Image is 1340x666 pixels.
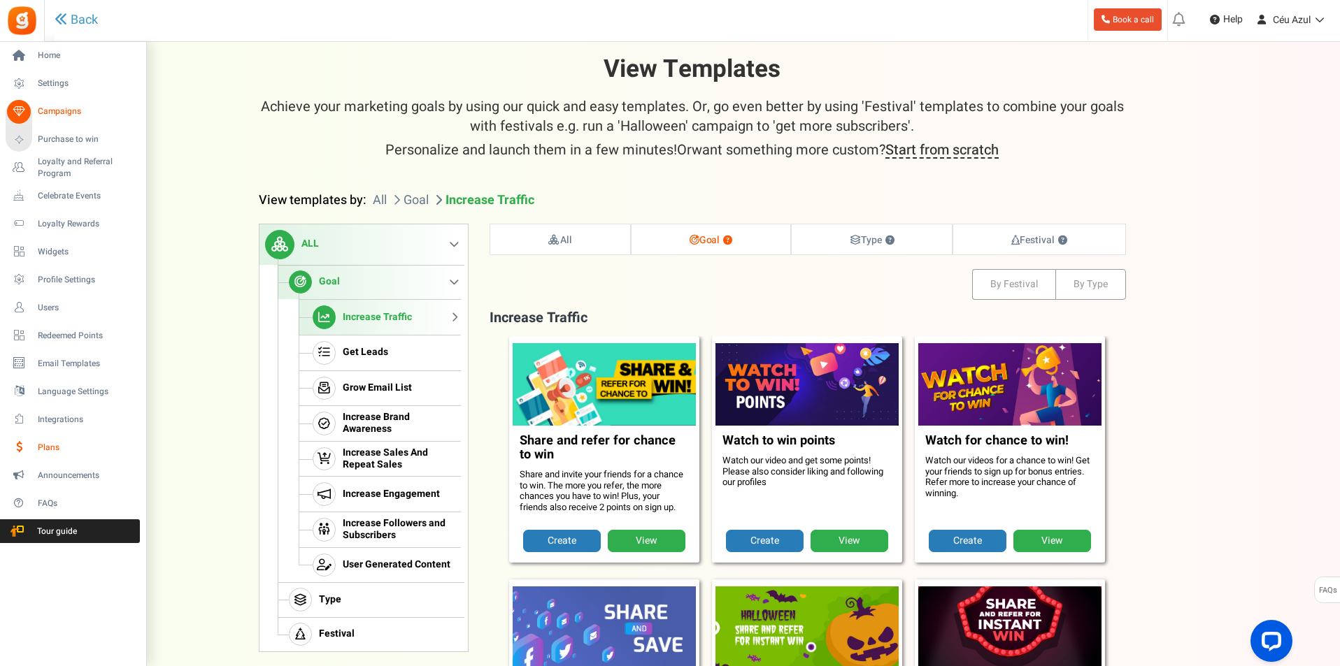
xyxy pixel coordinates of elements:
a: Loyalty Rewards [6,212,140,236]
a: Increase Brand Awareness [299,405,461,441]
span: User Generated Content [343,559,450,571]
button: ? [1058,236,1067,245]
button: ? [885,236,894,245]
span: Users [38,302,136,314]
button: By Type [1055,269,1126,300]
div: Domínio [73,82,107,92]
span: Loyalty and Referral Program [38,156,140,180]
a: Book a call [1094,8,1162,31]
a: View [811,530,888,552]
span: Tour guide [6,526,104,537]
span: Plans [38,442,136,454]
h3: Share and refer for chance to win [520,434,689,469]
h3: Watch for chance to win! [925,434,1095,455]
div: Palavras-chave [163,82,224,92]
a: Loyalty and Referral Program [6,156,140,180]
a: View [608,530,685,552]
span: Home [38,50,136,61]
a: FAQs [6,491,140,515]
span: Goal [319,276,340,288]
span: Or [677,140,692,160]
span: Type [319,594,341,606]
strong: Type [850,233,894,247]
h2: View Templates [259,56,1126,83]
a: Help [1204,8,1248,31]
a: Home [6,44,140,68]
button: By Festival [972,269,1055,300]
img: tab_domain_overview_orange.svg [58,81,69,92]
span: Settings [38,78,136,89]
strong: Festival [1011,233,1067,247]
span: Email Templates [38,358,136,370]
a: Campaigns [6,100,140,124]
a: Settings [6,72,140,96]
a: Create [726,530,804,552]
li: All [373,191,387,210]
span: Help [1220,13,1243,27]
span: ALL [301,238,319,250]
span: Get Leads [343,347,388,359]
a: Increase Traffic [299,299,461,335]
span: Profile Settings [38,274,136,286]
span: Language Settings [38,386,136,398]
a: Plans [6,435,140,459]
a: View [1013,530,1091,552]
span: Increase Traffic [343,312,412,324]
span: Increase Traffic [490,307,587,328]
a: Start from scratch [885,143,999,159]
a: Announcements [6,463,140,487]
p: Achieve your marketing goals by using our quick and easy templates. Or, go even better by using '... [259,97,1126,137]
span: Grow Email List [343,382,412,394]
a: Grow Email List [299,370,461,406]
img: website_grey.svg [22,36,34,48]
a: Redeemed Points [6,324,140,347]
a: Get Leads [299,335,461,370]
a: ALL [259,224,461,265]
span: FAQs [1318,577,1337,604]
a: User Generated Content [299,547,461,583]
span: Widgets [38,246,136,258]
a: Increase Followers and Subscribers [299,512,461,547]
span: Integrations [38,414,136,426]
a: Celebrate Events [6,184,140,208]
strong: Goal [690,233,733,247]
span: Increase Sales And Repeat Sales [343,447,457,471]
p: Personalize and launch them in a few minutes! want something more custom? [259,140,1126,161]
a: Festival [278,617,461,652]
strong: Start from scratch [885,140,999,160]
a: Create [523,530,601,552]
span: Céu Azul [1273,13,1311,27]
img: Gratisfaction [6,5,38,36]
span: FAQs [38,498,136,509]
div: Domínio: [DOMAIN_NAME] [36,36,157,48]
a: Type [278,582,461,617]
img: tab_keywords_by_traffic_grey.svg [148,81,159,92]
h3: Watch to win points [722,434,892,455]
span: Increase Followers and Subscribers [343,518,457,542]
a: Integrations [6,407,140,431]
button: ? [723,236,732,245]
a: Users [6,296,140,319]
a: Widgets [6,240,140,263]
a: Back [55,11,98,29]
span: Purchase to win [38,133,136,145]
strong: View templates by: [259,191,366,210]
div: v 4.0.25 [39,22,69,34]
span: Increase Brand Awareness [343,412,457,435]
a: Create [929,530,1006,552]
a: Increase Engagement [299,476,461,512]
a: Language Settings [6,379,140,403]
span: Announcements [38,470,136,482]
a: Email Templates [6,352,140,375]
a: Increase Sales And Repeat Sales [299,441,461,477]
li: Goal [390,191,429,210]
strong: All [548,233,572,247]
li: Increase Traffic [432,191,534,210]
span: Campaigns [38,106,136,117]
p: Watch our videos for a chance to win! Get your friends to sign up for bonus entries. Refer more t... [925,455,1095,498]
a: Profile Settings [6,268,140,291]
span: Increase Engagement [343,488,440,500]
span: Redeemed Points [38,330,136,342]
